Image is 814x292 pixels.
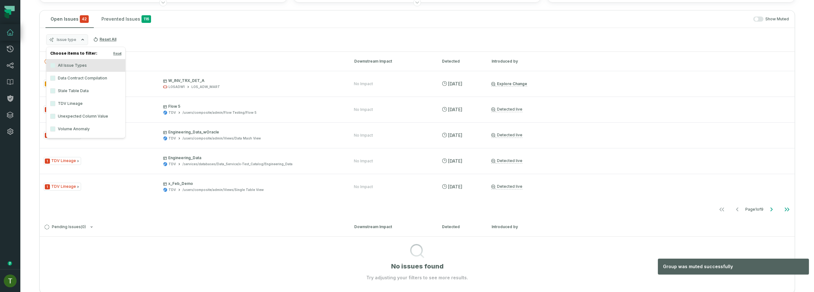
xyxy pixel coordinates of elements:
[764,203,779,216] button: Go to next page
[45,225,343,229] button: Pending Issues(0)
[40,203,795,216] nav: pagination
[448,184,462,189] relative-time: Sep 29, 2025, 10:02 AM GMT+3
[46,110,125,123] label: Unexpected Column Value
[40,236,795,281] div: Pending Issues(0)
[354,133,373,138] div: No Impact
[354,58,431,64] div: Downstream Impact
[163,130,342,135] p: Engineering_Data_wOracle
[45,81,50,86] span: Severity
[45,133,50,138] span: Severity
[50,114,55,119] button: Unexpected Column Value
[492,224,549,230] div: Introduced by
[183,110,257,115] div: /users/composite/admin/Flow Testing/Flow 5
[4,275,17,287] img: avatar of Tomer Galun
[183,162,293,166] div: /services/databases/Data_Service/x-Test_Catalog/Engineering_Data
[183,187,264,192] div: /users/composite/admin/Views/Single Table View
[50,88,55,93] button: Stale Table Data
[448,107,462,112] relative-time: Sep 29, 2025, 10:02 AM GMT+3
[658,259,809,275] div: Group was muted successfully
[113,51,121,56] button: Reset
[183,136,261,141] div: /users/composite/admin/Views/Data Mash View
[91,34,119,44] button: Reset All
[50,101,55,106] button: TDV Lineage
[163,104,342,109] p: Flow 5
[163,181,342,186] p: x_Feb_Demo
[448,81,462,86] relative-time: Oct 1, 2025, 3:30 PM GMT+3
[491,107,522,112] a: Detected live
[492,58,549,64] div: Introduced by
[442,224,480,230] div: Detected
[163,155,342,160] p: Engineering_Data
[44,131,81,139] span: Issue Type
[45,159,50,164] span: Severity
[491,158,522,164] a: Detected live
[169,162,176,166] div: TDV
[46,59,125,72] label: All Issue Types
[714,203,795,216] ul: Page 1 of 9
[44,80,87,88] span: Issue Type
[169,85,185,89] div: LOSADW1
[45,59,343,64] button: Live Issues(42)
[448,132,462,138] relative-time: Sep 29, 2025, 10:02 AM GMT+3
[354,159,373,164] div: No Impact
[448,158,462,164] relative-time: Sep 29, 2025, 10:02 AM GMT+3
[7,261,13,266] div: Tooltip anchor
[46,97,125,110] label: TDV Lineage
[46,72,125,85] label: Data Contract Compilation
[779,203,795,216] button: Go to last page
[169,136,176,141] div: TDV
[163,78,342,83] p: W_INV_TRX_DET_A
[442,58,480,64] div: Detected
[391,262,444,271] h1: No issues found
[50,76,55,81] button: Data Contract Compilation
[491,132,522,138] a: Detected live
[45,10,94,28] button: Open Issues
[45,184,50,189] span: Severity
[159,17,789,22] div: Show Muted
[45,59,81,64] span: Live Issues ( 42 )
[354,184,373,189] div: No Impact
[169,110,176,115] div: TDV
[46,50,125,59] h4: Choose items to filter:
[714,203,729,216] button: Go to first page
[491,81,527,86] a: Explore Change
[50,63,55,68] button: All Issue Types
[44,183,81,191] span: Issue Type
[46,123,125,135] label: Volume Anomaly
[57,37,76,42] span: Issue type
[80,15,89,23] span: critical issues and errors combined
[50,126,55,132] button: Volume Anomaly
[354,107,373,112] div: No Impact
[96,10,156,28] button: Prevented Issues
[44,157,81,165] span: Issue Type
[354,81,373,86] div: No Impact
[491,184,522,189] a: Detected live
[44,105,81,113] span: Issue Type
[46,85,125,97] label: Stale Table Data
[730,203,745,216] button: Go to previous page
[46,34,88,45] button: Issue type
[191,85,220,89] div: LOS_ADW_MART
[45,225,86,229] span: Pending Issues ( 0 )
[366,275,468,281] p: Try adjusting your filters to see more results.
[45,107,50,112] span: Severity
[141,15,151,23] span: 116
[354,224,431,230] div: Downstream Impact
[169,187,176,192] div: TDV
[40,71,795,217] div: Live Issues(42)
